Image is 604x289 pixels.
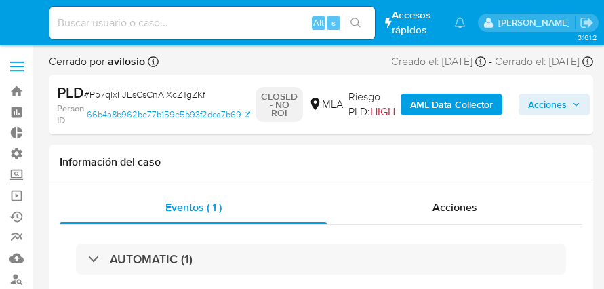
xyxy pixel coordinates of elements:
div: AUTOMATIC (1) [76,244,566,275]
p: CLOSED - NO ROI [256,87,303,122]
button: AML Data Collector [401,94,502,115]
a: 66b4a8b962be77b159e5b93f2dca7b69 [87,102,250,126]
b: avilosio [105,54,145,69]
span: HIGH [370,104,395,119]
span: Acciones [432,199,477,215]
div: Creado el: [DATE] [391,54,486,69]
span: Accesos rápidos [392,8,441,37]
span: # Pp7qlxFJEsCsCnAiXcZTgZKf [84,88,205,101]
p: sandra.chabay@mercadolibre.com [498,16,575,29]
b: AML Data Collector [410,94,493,115]
h3: AUTOMATIC (1) [110,252,193,267]
div: MLA [308,97,343,112]
span: Riesgo PLD: [348,90,395,119]
b: PLD [57,81,84,103]
button: search-icon [342,14,369,33]
span: - [489,54,492,69]
h1: Información del caso [60,155,582,169]
a: Salir [580,16,594,30]
span: Eventos ( 1 ) [165,199,222,215]
div: Cerrado el: [DATE] [495,54,593,69]
span: Cerrado por [49,54,145,69]
span: Alt [313,16,324,29]
span: Acciones [528,94,567,115]
input: Buscar usuario o caso... [49,14,375,32]
b: Person ID [57,102,84,126]
span: s [331,16,336,29]
a: Notificaciones [454,17,466,28]
button: Acciones [519,94,590,115]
